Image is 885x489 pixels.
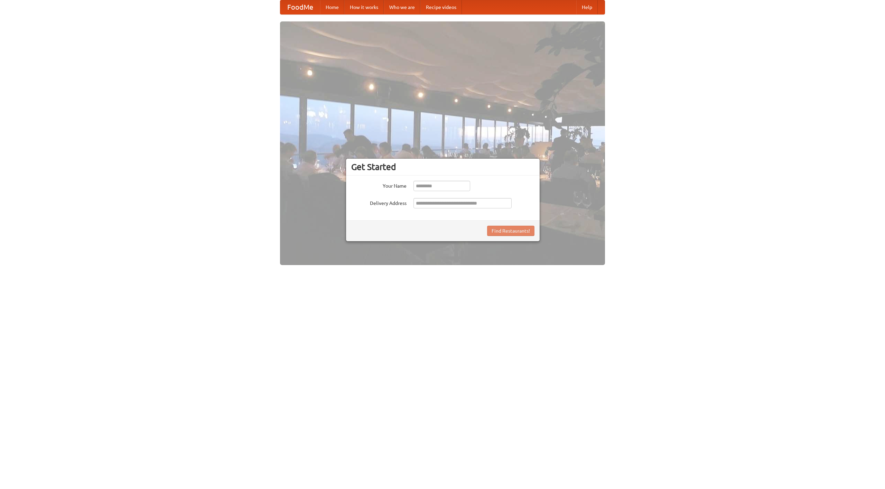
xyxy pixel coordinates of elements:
a: How it works [344,0,384,14]
a: Home [320,0,344,14]
label: Your Name [351,181,407,189]
label: Delivery Address [351,198,407,207]
a: Help [576,0,598,14]
a: FoodMe [280,0,320,14]
button: Find Restaurants! [487,226,534,236]
a: Who we are [384,0,420,14]
a: Recipe videos [420,0,462,14]
h3: Get Started [351,162,534,172]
